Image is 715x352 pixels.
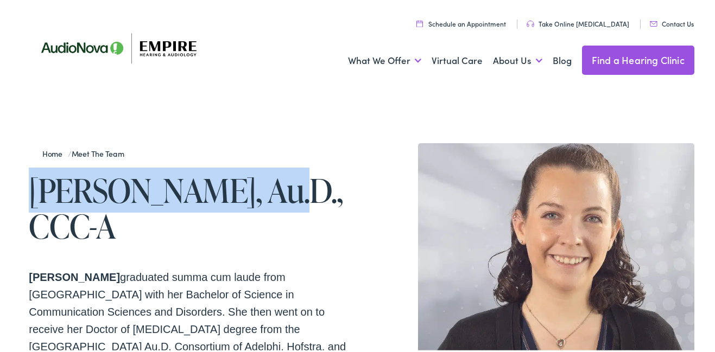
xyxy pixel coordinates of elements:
a: Find a Hearing Clinic [582,43,694,73]
a: Take Online [MEDICAL_DATA] [527,17,629,26]
a: What We Offer [348,39,421,79]
img: utility icon [416,18,423,25]
img: utility icon [650,19,657,24]
a: Virtual Care [432,39,483,79]
a: Blog [553,39,572,79]
a: About Us [493,39,542,79]
strong: [PERSON_NAME] [29,269,120,281]
a: Home [42,146,68,157]
h1: [PERSON_NAME], Au.D., CCC-A [29,170,362,242]
a: Contact Us [650,17,694,26]
a: Meet the Team [72,146,130,157]
a: Schedule an Appointment [416,17,506,26]
span: / [42,146,130,157]
img: utility icon [527,18,534,25]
